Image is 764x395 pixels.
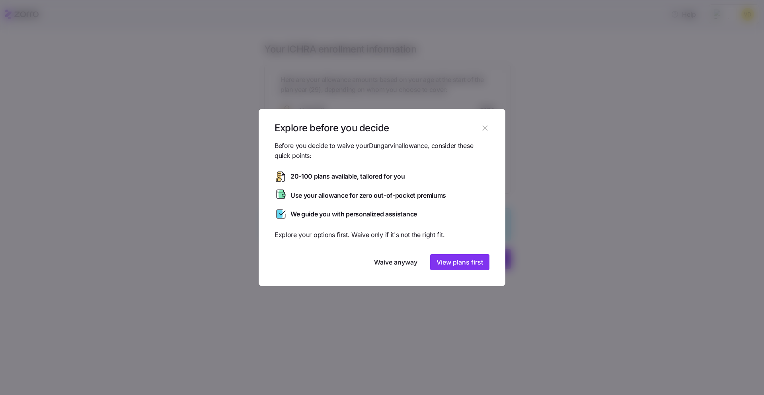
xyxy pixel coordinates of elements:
h1: Explore before you decide [275,122,479,134]
span: We guide you with personalized assistance [290,209,417,219]
span: Waive anyway [374,257,417,267]
button: Waive anyway [368,254,424,270]
span: View plans first [437,257,483,267]
button: View plans first [430,254,489,270]
span: Use your allowance for zero out-of-pocket premiums [290,191,446,200]
span: 20-100 plans available, tailored for you [290,171,405,181]
span: Before you decide to waive your Dungarvin allowance, consider these quick points: [275,141,489,161]
span: Explore your options first. Waive only if it's not the right fit. [275,230,489,240]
